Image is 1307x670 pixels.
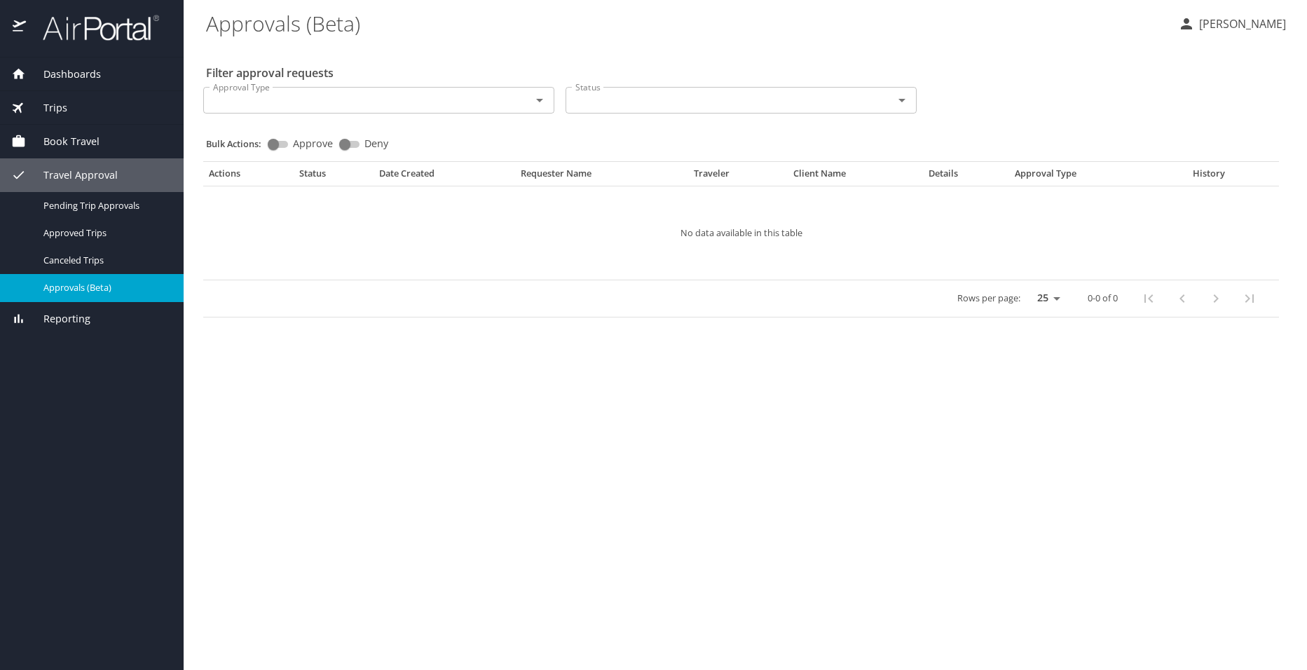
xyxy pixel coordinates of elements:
span: Pending Trip Approvals [43,199,167,212]
select: rows per page [1026,288,1065,309]
button: [PERSON_NAME] [1172,11,1292,36]
th: Requester Name [515,167,689,186]
span: Approved Trips [43,226,167,240]
span: Approvals (Beta) [43,281,167,294]
button: Open [530,90,549,110]
h2: Filter approval requests [206,62,334,84]
th: Client Name [788,167,923,186]
span: Reporting [26,311,90,327]
span: Book Travel [26,134,100,149]
img: airportal-logo.png [27,14,159,41]
span: Deny [364,139,388,149]
table: Approval table [203,167,1279,317]
h1: Approvals (Beta) [206,1,1167,45]
th: Details [923,167,1009,186]
img: icon-airportal.png [13,14,27,41]
th: Traveler [688,167,788,186]
span: Approve [293,139,333,149]
th: Approval Type [1009,167,1163,186]
p: [PERSON_NAME] [1195,15,1286,32]
th: Status [294,167,374,186]
span: Canceled Trips [43,254,167,267]
span: Travel Approval [26,167,118,183]
p: Bulk Actions: [206,137,273,150]
span: Dashboards [26,67,101,82]
th: Date Created [374,167,514,186]
p: 0-0 of 0 [1088,294,1118,303]
span: Trips [26,100,67,116]
button: Open [892,90,912,110]
th: History [1163,167,1255,186]
p: No data available in this table [245,228,1237,238]
p: Rows per page: [957,294,1020,303]
th: Actions [203,167,294,186]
